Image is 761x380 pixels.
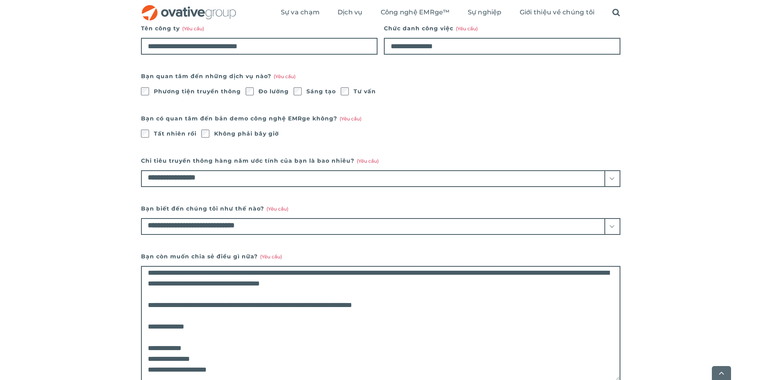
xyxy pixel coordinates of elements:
font: Tên công ty [141,25,180,32]
font: (Yêu cầu) [260,254,282,260]
font: Bạn có quan tâm đến bản demo công nghệ EMRge không? [141,115,337,122]
font: Tất nhiên rồi [154,130,197,137]
font: Phương tiện truyền thông [154,88,241,95]
font: Giới thiệu về chúng tôi [520,8,595,16]
font: Bạn còn muốn chia sẻ điều gì nữa? [141,253,258,260]
a: Giới thiệu về chúng tôi [520,8,595,17]
font: Chức danh công việc [384,25,453,32]
font: (Yêu cầu) [274,73,296,79]
font: Dịch vụ [338,8,363,16]
a: Sự va chạm [281,8,320,17]
font: Sự nghiệp [468,8,502,16]
font: Không phải bây giờ [214,130,279,137]
font: Sự va chạm [281,8,320,16]
font: (Yêu cầu) [266,206,288,212]
font: (Yêu cầu) [182,26,204,32]
font: (Yêu cầu) [340,116,362,122]
a: OG_Full_horizontal_RGB [141,4,237,12]
font: (Yêu cầu) [456,26,478,32]
a: Tìm kiếm [612,8,620,17]
font: Đo lường [258,88,289,95]
a: Dịch vụ [338,8,363,17]
font: Sáng tạo [306,88,336,95]
font: Bạn biết đến chúng tôi như thế nào? [141,205,264,212]
font: (Yêu cầu) [357,158,379,164]
font: Tư vấn [354,88,376,95]
a: Sự nghiệp [468,8,502,17]
a: Công nghệ EMRge™ [381,8,450,17]
font: Bạn quan tâm đến những dịch vụ nào? [141,73,271,80]
font: Công nghệ EMRge™ [381,8,450,16]
font: Chi tiêu truyền thông hàng năm ước tính của bạn là bao nhiêu? [141,157,354,164]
